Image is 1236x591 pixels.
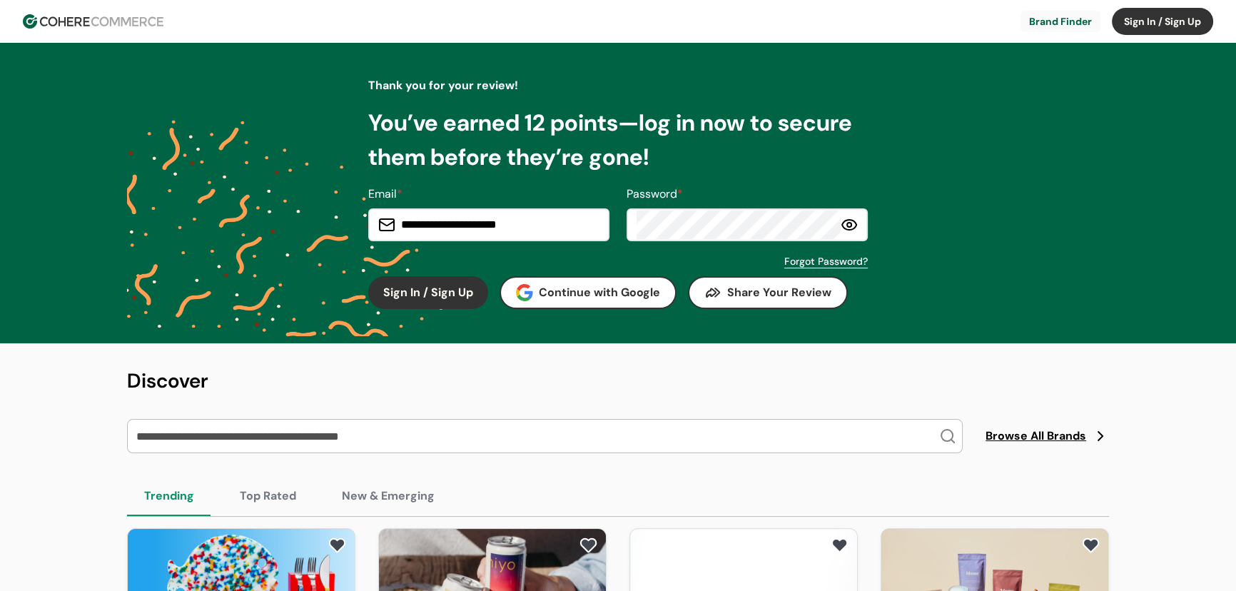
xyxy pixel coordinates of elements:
button: Share Your Review [688,276,848,309]
button: add to favorite [1079,535,1103,556]
button: New & Emerging [325,476,452,516]
button: add to favorite [828,535,851,556]
span: Password [627,186,677,201]
button: add to favorite [325,535,349,556]
button: Top Rated [223,476,313,516]
span: Browse All Brands [986,428,1086,445]
button: Continue with Google [500,276,677,309]
button: Sign In / Sign Up [1112,8,1213,35]
button: add to favorite [577,535,600,556]
span: Discover [127,368,208,394]
a: Browse All Brands [986,428,1109,445]
span: Email [368,186,397,201]
p: You’ve earned 12 points—log in now to secure them before they’re gone! [368,106,868,174]
div: Continue with Google [516,284,660,301]
img: Cohere Logo [23,14,163,29]
a: Forgot Password? [784,254,868,269]
p: Thank you for your review! [368,77,868,94]
button: Trending [127,476,211,516]
button: Sign In / Sign Up [368,276,488,309]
